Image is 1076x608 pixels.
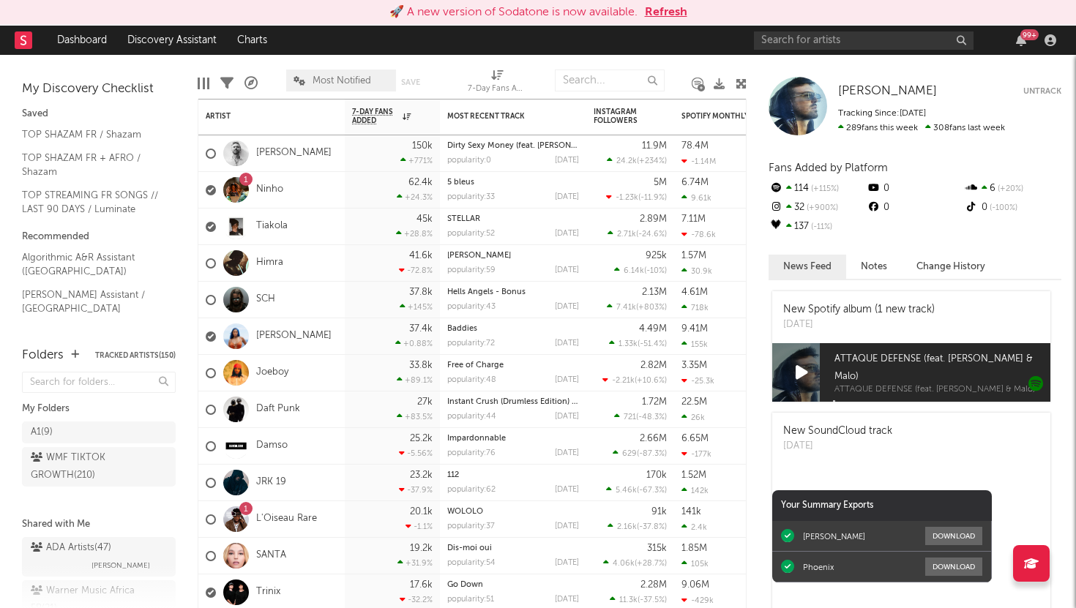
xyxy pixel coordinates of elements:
div: 718k [681,303,709,312]
div: 41.6k [409,251,433,260]
div: Edit Columns [198,62,209,105]
button: Change History [902,255,1000,279]
a: STELLAR [447,215,480,223]
a: TOP STREAMING FR SONGS // LAST 90 DAYS / Luminate [22,187,161,217]
div: Your Summary Exports [772,490,992,521]
div: ( ) [608,522,667,531]
a: TOP SHAZAM FR + AFRO / Shazam [22,150,161,180]
div: [DATE] [555,376,579,384]
div: Dis-moi oui [447,544,579,552]
div: popularity: 54 [447,559,496,567]
div: Most Recent Track [447,112,557,121]
div: 🚀 A new version of Sodatone is now available. [389,4,638,21]
a: [PERSON_NAME] Assistant / [GEOGRAPHIC_DATA] [22,287,161,317]
span: 5.46k [616,487,637,495]
div: 170k [646,470,667,480]
div: 19.2k [410,544,433,553]
a: A1(9) [22,421,176,443]
div: 27k [417,397,433,407]
div: 141k [681,507,701,517]
div: 1.85M [681,544,707,553]
span: +803 % [638,304,665,312]
div: 4.61M [681,288,708,297]
div: 78.4M [681,141,709,151]
div: 114 [769,179,866,198]
span: -10 % [646,267,665,275]
div: -78.6k [681,230,716,239]
span: 7.41k [616,304,636,312]
div: +28.8 % [396,229,433,239]
div: [DATE] [555,230,579,238]
button: Notes [846,255,902,279]
span: 11.3k [619,596,638,604]
div: ( ) [613,449,667,458]
div: 0 [866,198,963,217]
div: 25.2k [410,434,433,443]
div: 315k [647,544,667,553]
div: Shared with Me [22,516,176,533]
div: +89.1 % [397,375,433,385]
a: SANTA [256,549,286,562]
span: ATTAQUE DEFENSE (feat. [PERSON_NAME] & Malo) [834,350,1050,386]
div: [DATE] [555,486,579,494]
div: 32 [769,198,866,217]
div: Free of Charge [447,361,579,369]
span: 1.33k [619,340,638,348]
a: Trinix [256,586,280,598]
div: [DATE] [783,439,892,454]
span: 4.06k [613,560,635,568]
div: My Folders [22,400,176,418]
div: 26k [681,413,705,422]
a: Dis-moi oui [447,544,492,552]
button: Save [401,78,420,86]
div: popularity: 52 [447,230,495,238]
div: WOLOLO [447,508,579,516]
div: New Spotify album (1 new track) [783,302,935,318]
div: ( ) [607,302,667,312]
div: popularity: 51 [447,596,494,604]
div: 9.06M [681,580,709,590]
div: 2.4k [681,522,707,532]
span: Tracking Since: [DATE] [838,109,926,118]
input: Search for artists [754,31,974,50]
div: popularity: 76 [447,449,496,457]
div: Instagram Followers [594,108,645,125]
div: +24.3 % [397,192,433,202]
button: Download [925,558,982,576]
span: 2.71k [617,230,636,239]
span: 629 [622,450,637,458]
div: Folders [22,347,64,364]
div: 5 bleus [447,179,579,187]
div: LIL WAYNE [447,252,579,260]
div: 2.82M [640,361,667,370]
span: -2.21k [612,377,635,385]
button: Tracked Artists(150) [95,352,176,359]
a: Himra [256,257,283,269]
a: Discovery Assistant [117,26,227,55]
a: Joeboy [256,367,288,379]
a: SCH [256,293,275,306]
div: WMF TIKTOK GROWTH ( 210 ) [31,449,134,484]
div: 137 [769,217,866,236]
div: 105k [681,559,709,568]
div: 11.9M [642,141,667,151]
span: +115 % [809,185,839,193]
div: [DATE] [555,157,579,165]
div: 7-Day Fans Added (7-Day Fans Added) [468,80,526,98]
div: 30.9k [681,266,712,276]
a: Impardonnable [447,435,506,443]
div: -37.9 % [399,485,433,495]
div: 23.2k [410,470,433,480]
div: [DATE] [555,193,579,201]
a: [PERSON_NAME] [256,147,332,159]
button: 99+ [1016,34,1026,46]
div: popularity: 33 [447,193,495,201]
div: +145 % [400,302,433,312]
div: 2.89M [640,214,667,224]
a: [PERSON_NAME] [256,330,332,342]
div: -1.1 % [406,522,433,531]
div: -25.3k [681,376,714,386]
div: ( ) [608,229,667,239]
input: Search... [555,70,665,91]
a: Go Down [447,581,483,589]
